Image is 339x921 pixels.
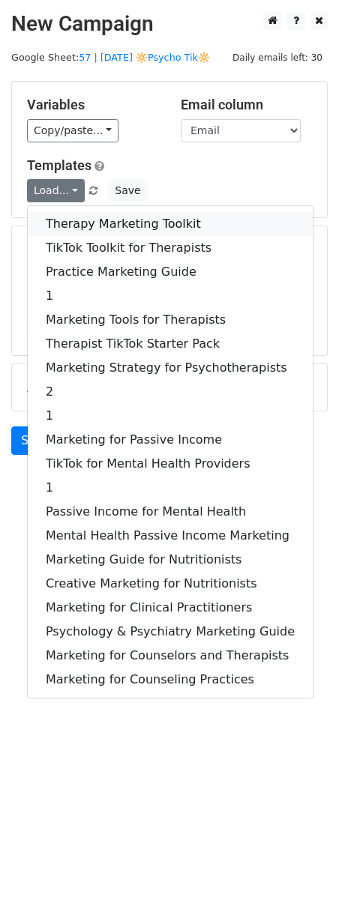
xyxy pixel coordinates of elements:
a: Marketing for Counselors and Therapists [28,644,313,668]
a: Copy/paste... [27,119,118,142]
a: 1 [28,404,313,428]
button: Save [108,179,147,202]
a: Passive Income for Mental Health [28,500,313,524]
a: 1 [28,284,313,308]
a: 2 [28,380,313,404]
a: Templates [27,157,91,173]
a: 1 [28,476,313,500]
h2: New Campaign [11,11,328,37]
a: Therapy Marketing Toolkit [28,212,313,236]
a: Marketing for Passive Income [28,428,313,452]
h5: Email column [181,97,312,113]
a: Marketing for Clinical Practitioners [28,596,313,620]
a: Psychology & Psychiatry Marketing Guide [28,620,313,644]
a: Creative Marketing for Nutritionists [28,572,313,596]
a: Mental Health Passive Income Marketing [28,524,313,548]
a: 57 | [DATE] 🔆Psycho Tik🔆 [79,52,210,63]
iframe: Chat Widget [264,849,339,921]
a: Send [11,426,61,455]
small: Google Sheet: [11,52,210,63]
a: Marketing Strategy for Psychotherapists [28,356,313,380]
a: Therapist TikTok Starter Pack [28,332,313,356]
a: Daily emails left: 30 [227,52,328,63]
span: Daily emails left: 30 [227,49,328,66]
a: TikTok Toolkit for Therapists [28,236,313,260]
h5: Variables [27,97,158,113]
a: Marketing for Counseling Practices [28,668,313,692]
a: Marketing Tools for Therapists [28,308,313,332]
a: Practice Marketing Guide [28,260,313,284]
a: Load... [27,179,85,202]
a: Marketing Guide for Nutritionists [28,548,313,572]
a: TikTok for Mental Health Providers [28,452,313,476]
